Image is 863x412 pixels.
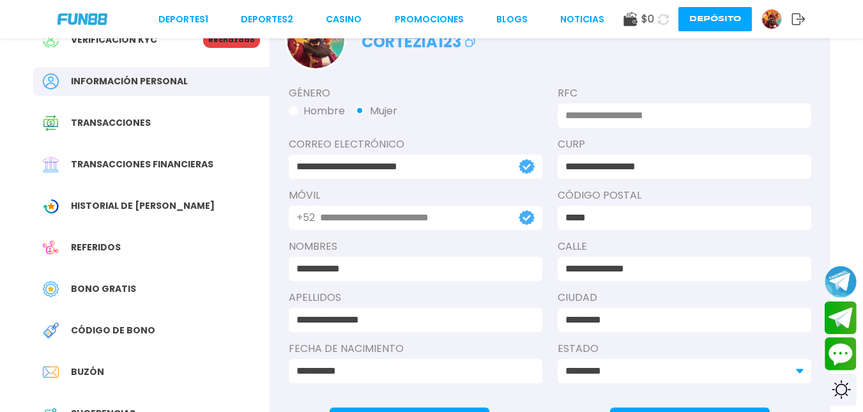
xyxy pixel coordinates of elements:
a: Financial TransactionTransacciones financieras [33,150,270,179]
img: Company Logo [57,13,107,24]
a: ReferralReferidos [33,233,270,262]
a: Deportes2 [241,13,293,26]
a: CASINO [326,13,362,26]
p: +52 [296,210,315,225]
img: Avatar [287,11,344,68]
label: CURP [558,137,811,152]
button: Mujer [355,103,397,119]
a: Avatar [761,9,791,29]
span: Transacciones [71,116,151,130]
label: Estado [558,341,811,356]
span: Bono Gratis [71,282,136,296]
span: Historial de [PERSON_NAME] [71,199,215,213]
div: Switch theme [825,374,857,406]
label: RFC [558,86,811,101]
a: Verificación KYCRechazado [33,26,270,54]
span: $ 0 [641,11,654,27]
a: NOTICIAS [560,13,604,26]
label: Fecha de Nacimiento [289,341,542,356]
button: Hombre [289,103,345,119]
a: Deportes1 [158,13,208,26]
a: Promociones [395,13,464,26]
label: Ciudad [558,290,811,305]
label: Correo electrónico [289,137,542,152]
span: Transacciones financieras [71,158,213,171]
a: Free BonusBono Gratis [33,275,270,303]
button: Contact customer service [825,337,857,370]
img: Inbox [43,364,59,380]
span: Código de bono [71,324,155,337]
img: Referral [43,240,59,256]
img: Transaction History [43,115,59,131]
label: Género [289,86,542,101]
p: cortezia123 [362,24,478,54]
img: Free Bonus [43,281,59,297]
img: Wagering Transaction [43,198,59,214]
img: Redeem Bonus [43,323,59,339]
span: Referidos [71,241,121,254]
span: Buzón [71,365,104,379]
label: APELLIDOS [289,290,542,305]
img: Financial Transaction [43,156,59,172]
button: Depósito [678,7,752,31]
img: Avatar [762,10,781,29]
span: Información personal [71,75,188,88]
label: Móvil [289,188,542,203]
a: Wagering TransactionHistorial de [PERSON_NAME] [33,192,270,220]
span: Verificación KYC [71,33,157,47]
p: Rechazado [203,32,260,48]
button: Join telegram [825,301,857,335]
a: Redeem BonusCódigo de bono [33,316,270,345]
a: BLOGS [496,13,528,26]
img: Personal [43,73,59,89]
a: InboxBuzón [33,358,270,386]
label: Código Postal [558,188,811,203]
a: PersonalInformación personal [33,67,270,96]
label: Calle [558,239,811,254]
a: Transaction HistoryTransacciones [33,109,270,137]
button: Join telegram channel [825,265,857,298]
label: NOMBRES [289,239,542,254]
